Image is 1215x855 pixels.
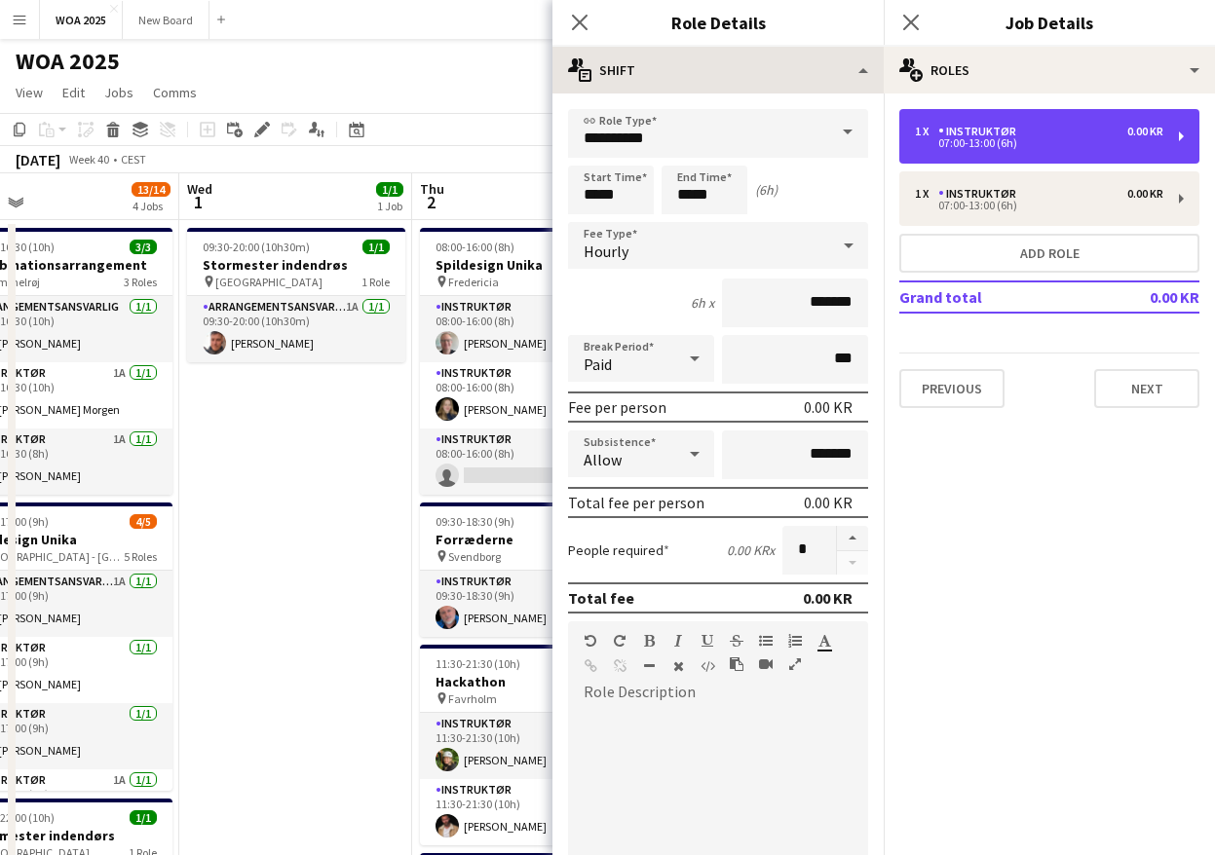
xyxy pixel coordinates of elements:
[552,47,884,93] div: Shift
[642,633,656,649] button: Bold
[759,656,773,672] button: Insert video
[436,240,514,254] span: 08:00-16:00 (8h)
[730,656,743,672] button: Paste as plain text
[187,228,405,362] app-job-card: 09:30-20:00 (10h30m)1/1Stormester indendrøs [GEOGRAPHIC_DATA]1 RoleArrangementsansvarlig1A1/109:3...
[16,84,43,101] span: View
[642,658,656,674] button: Horizontal Line
[417,191,444,213] span: 2
[420,673,638,690] h3: Hackathon
[40,1,123,39] button: WOA 2025
[613,633,626,649] button: Redo
[938,125,1024,138] div: Instruktør
[817,633,831,649] button: Text Color
[153,84,197,101] span: Comms
[130,240,157,254] span: 3/3
[420,645,638,845] app-job-card: 11:30-21:30 (10h)2/2Hackathon Favrholm2 RolesInstruktør1/111:30-21:30 (10h)[PERSON_NAME]Instruktø...
[1127,187,1163,201] div: 0.00 KR
[420,779,638,845] app-card-role: Instruktør1/111:30-21:30 (10h)[PERSON_NAME]
[436,656,520,671] span: 11:30-21:30 (10h)
[145,80,205,105] a: Comms
[420,531,638,548] h3: Forræderne
[8,80,51,105] a: View
[215,275,323,289] span: [GEOGRAPHIC_DATA]
[133,199,170,213] div: 4 Jobs
[376,182,403,197] span: 1/1
[755,181,778,199] div: (6h)
[420,228,638,495] app-job-card: 08:00-16:00 (8h)2/3Spildesign Unika Fredericia3 RolesInstruktør1A1/108:00-16:00 (8h)[PERSON_NAME]...
[362,240,390,254] span: 1/1
[420,571,638,637] app-card-role: Instruktør3A1/109:30-18:30 (9h)[PERSON_NAME]
[62,84,85,101] span: Edit
[701,658,714,674] button: HTML Code
[123,1,209,39] button: New Board
[915,138,1163,148] div: 07:00-13:00 (6h)
[448,691,497,706] span: Favrholm
[420,362,638,428] app-card-role: Instruktør2A1/108:00-16:00 (8h)[PERSON_NAME]
[671,633,685,649] button: Italic
[568,493,704,512] div: Total fee per person
[691,294,714,312] div: 6h x
[377,199,402,213] div: 1 Job
[804,493,853,512] div: 0.00 KR
[568,588,634,608] div: Total fee
[130,810,157,825] span: 1/1
[420,428,638,495] app-card-role: Instruktør4A0/108:00-16:00 (8h)
[361,275,390,289] span: 1 Role
[420,502,638,637] app-job-card: 09:30-18:30 (9h)1/1Forræderne Svendborg1 RoleInstruktør3A1/109:30-18:30 (9h)[PERSON_NAME]
[1127,125,1163,138] div: 0.00 KR
[884,10,1215,35] h3: Job Details
[915,125,938,138] div: 1 x
[448,549,501,564] span: Svendborg
[1094,369,1199,408] button: Next
[55,80,93,105] a: Edit
[187,296,405,362] app-card-role: Arrangementsansvarlig1A1/109:30-20:00 (10h30m)[PERSON_NAME]
[187,256,405,274] h3: Stormester indendrøs
[837,526,868,551] button: Increase
[420,180,444,198] span: Thu
[915,201,1163,210] div: 07:00-13:00 (6h)
[187,180,212,198] span: Wed
[788,656,802,672] button: Fullscreen
[104,84,133,101] span: Jobs
[1085,281,1199,313] td: 0.00 KR
[130,514,157,529] span: 4/5
[436,514,514,529] span: 09:30-18:30 (9h)
[803,588,853,608] div: 0.00 KR
[701,633,714,649] button: Underline
[788,633,802,649] button: Ordered List
[552,10,884,35] h3: Role Details
[584,633,597,649] button: Undo
[899,281,1085,313] td: Grand total
[96,80,141,105] a: Jobs
[568,397,666,417] div: Fee per person
[584,354,612,374] span: Paid
[899,234,1199,273] button: Add role
[16,47,120,76] h1: WOA 2025
[420,296,638,362] app-card-role: Instruktør1A1/108:00-16:00 (8h)[PERSON_NAME]
[915,187,938,201] div: 1 x
[132,182,171,197] span: 13/14
[184,191,212,213] span: 1
[884,47,1215,93] div: Roles
[671,658,685,674] button: Clear Formatting
[124,549,157,564] span: 5 Roles
[420,256,638,274] h3: Spildesign Unika
[730,633,743,649] button: Strikethrough
[420,713,638,779] app-card-role: Instruktør1/111:30-21:30 (10h)[PERSON_NAME]
[804,397,853,417] div: 0.00 KR
[448,275,499,289] span: Fredericia
[568,541,669,559] label: People required
[759,633,773,649] button: Unordered List
[16,150,60,169] div: [DATE]
[203,240,310,254] span: 09:30-20:00 (10h30m)
[124,275,157,289] span: 3 Roles
[899,369,1005,408] button: Previous
[584,450,622,469] span: Allow
[64,152,113,167] span: Week 40
[121,152,146,167] div: CEST
[727,541,775,559] div: 0.00 KR x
